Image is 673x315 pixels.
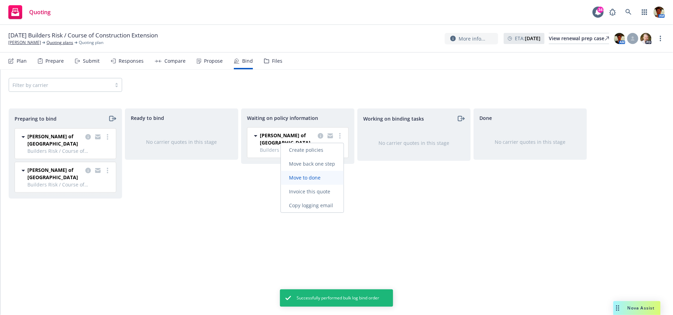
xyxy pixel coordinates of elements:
[8,40,41,46] a: [PERSON_NAME]
[204,58,223,64] div: Propose
[27,181,112,188] span: Builders Risk / Course of Construction - Builder's Risk Project - [GEOGRAPHIC_DATA]
[136,138,227,146] div: No carrier quotes in this stage
[260,132,315,146] span: [PERSON_NAME] of [GEOGRAPHIC_DATA]
[247,114,318,122] span: Waiting on policy information
[515,35,540,42] span: ETA :
[326,132,334,140] a: copy logging email
[622,5,636,19] a: Search
[597,7,604,13] div: 34
[27,147,112,155] span: Builders Risk / Course of Construction - Builder's Risk Project - [GEOGRAPHIC_DATA]
[29,9,51,15] span: Quoting
[119,58,144,64] div: Responses
[606,5,620,19] a: Report a Bug
[281,202,342,209] span: Copy logging email
[260,146,344,154] span: Builders Risk / Course of Construction - Builder's Risk Project - [GEOGRAPHIC_DATA]
[84,133,92,141] a: copy logging email
[369,139,459,147] div: No carrier quotes in this stage
[281,188,339,195] span: Invoice this quote
[27,133,83,147] span: [PERSON_NAME] of [GEOGRAPHIC_DATA]
[363,115,424,122] span: Working on binding tasks
[479,114,492,122] span: Done
[640,33,651,44] img: photo
[614,33,625,44] img: photo
[613,301,622,315] div: Drag to move
[79,40,103,46] span: Quoting plan
[103,166,112,175] a: more
[549,33,609,44] a: View renewal prep case
[27,166,83,181] span: [PERSON_NAME] of [GEOGRAPHIC_DATA]
[316,132,325,140] a: copy logging email
[457,114,465,123] a: moveRight
[242,58,253,64] div: Bind
[297,295,379,301] span: Successfully performed bulk log bind order
[83,58,100,64] div: Submit
[17,58,27,64] div: Plan
[336,132,344,140] a: more
[15,115,57,122] span: Preparing to bind
[654,7,665,18] img: photo
[164,58,186,64] div: Compare
[613,301,661,315] button: Nova Assist
[45,58,64,64] div: Prepare
[638,5,651,19] a: Switch app
[8,31,158,40] span: [DATE] Builders Risk / Course of Construction Extension
[281,174,329,181] span: Move to done
[46,40,73,46] a: Quoting plans
[108,114,116,123] a: moveRight
[84,166,92,175] a: copy logging email
[94,166,102,175] a: copy logging email
[6,2,53,22] a: Quoting
[131,114,164,122] span: Ready to bind
[656,34,665,43] a: more
[628,305,655,311] span: Nova Assist
[525,35,540,42] strong: [DATE]
[445,33,498,44] button: More info...
[103,133,112,141] a: more
[94,133,102,141] a: copy logging email
[459,35,485,42] span: More info...
[272,58,282,64] div: Files
[281,147,332,153] span: Create policies
[281,160,344,167] span: Move back one step
[485,138,576,146] div: No carrier quotes in this stage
